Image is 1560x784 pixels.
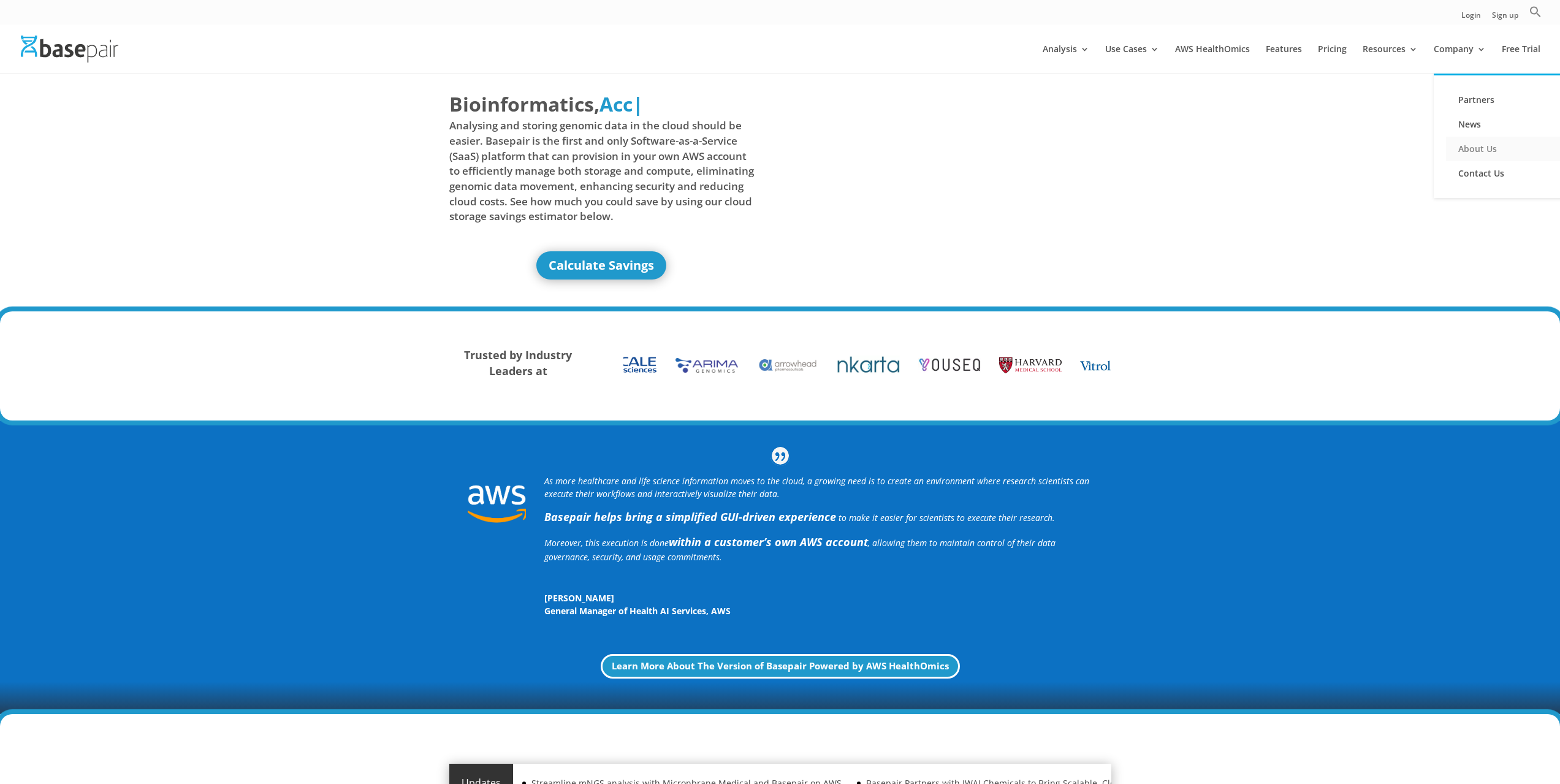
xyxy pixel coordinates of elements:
[790,90,1095,262] iframe: Basepair - NGS Analysis Simplified
[449,118,755,224] span: Analysing and storing genomic data in the cloud should be easier. Basepair is the first and only ...
[706,605,709,617] span: ,
[839,512,1055,523] span: to make it easier for scientists to execute their research.
[1529,6,1542,18] svg: Search
[449,90,599,118] span: Bioinformatics,
[669,535,868,549] b: within a customer’s own AWS account
[1266,45,1302,74] a: Features
[1502,45,1540,74] a: Free Trial
[601,654,960,679] a: Learn More About The Version of Basepair Powered by AWS HealthOmics
[21,36,118,62] img: Basepair
[1043,45,1089,74] a: Analysis
[633,91,644,117] span: |
[599,91,633,117] span: Acc
[1461,12,1481,25] a: Login
[544,537,1056,563] span: Moreover, this execution is done , allowing them to maintain control of their data governance, se...
[544,475,1089,500] i: As more healthcare and life science information moves to the cloud, a growing need is to create a...
[1325,696,1545,769] iframe: Drift Widget Chat Controller
[536,251,666,280] a: Calculate Savings
[544,605,706,617] span: General Manager of Health AI Services
[1318,45,1347,74] a: Pricing
[464,348,572,378] strong: Trusted by Industry Leaders at
[544,592,1093,604] span: [PERSON_NAME]
[711,605,731,617] span: AWS
[544,509,836,524] strong: Basepair helps bring a simplified GUI-driven experience
[1434,45,1486,74] a: Company
[1175,45,1250,74] a: AWS HealthOmics
[1529,6,1542,25] a: Search Icon Link
[1105,45,1159,74] a: Use Cases
[1363,45,1418,74] a: Resources
[1492,12,1518,25] a: Sign up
